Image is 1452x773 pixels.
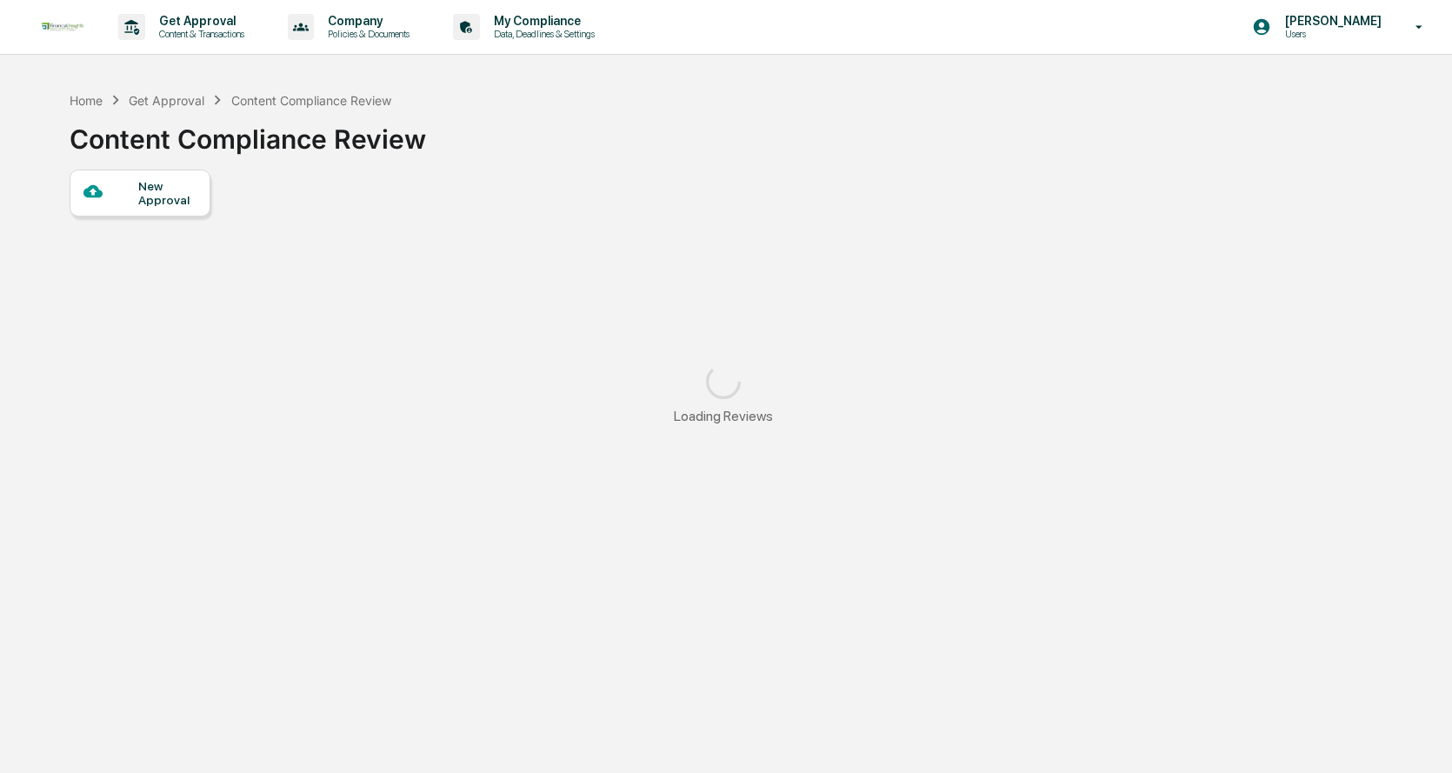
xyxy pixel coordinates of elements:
[314,14,418,28] p: Company
[1271,28,1390,40] p: Users
[42,23,83,32] img: logo
[231,93,391,108] div: Content Compliance Review
[145,28,253,40] p: Content & Transactions
[129,93,204,108] div: Get Approval
[70,110,426,155] div: Content Compliance Review
[138,179,196,207] div: New Approval
[145,14,253,28] p: Get Approval
[674,408,773,424] div: Loading Reviews
[314,28,418,40] p: Policies & Documents
[480,14,603,28] p: My Compliance
[1271,14,1390,28] p: [PERSON_NAME]
[70,93,103,108] div: Home
[480,28,603,40] p: Data, Deadlines & Settings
